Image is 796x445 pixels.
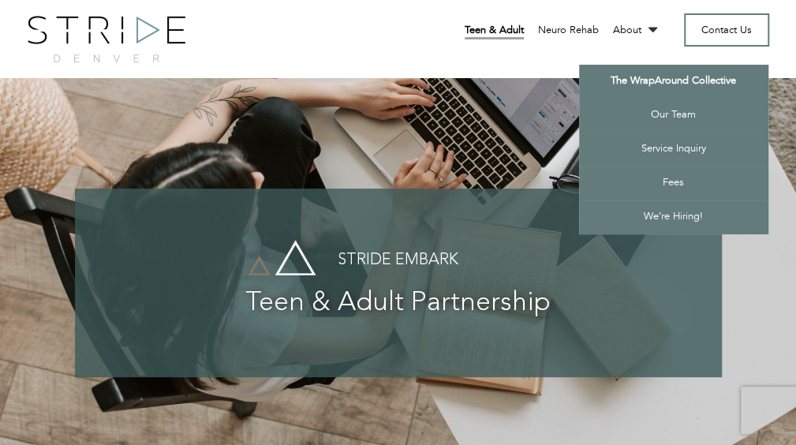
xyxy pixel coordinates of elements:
[579,200,768,234] a: We’re Hiring!
[579,99,768,133] a: Our Team
[684,13,769,47] a: Contact Us
[107,289,690,318] h3: Teen & Adult Partnership
[579,133,768,166] a: Service Inquiry
[579,166,768,200] a: Fees
[465,23,524,39] a: Teen & Adult
[613,23,661,37] a: About
[538,23,599,37] a: Neuro Rehab
[28,16,185,62] img: logo.png
[107,252,690,269] h4: Stride Embark
[579,65,768,99] a: The WrapAround Collective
